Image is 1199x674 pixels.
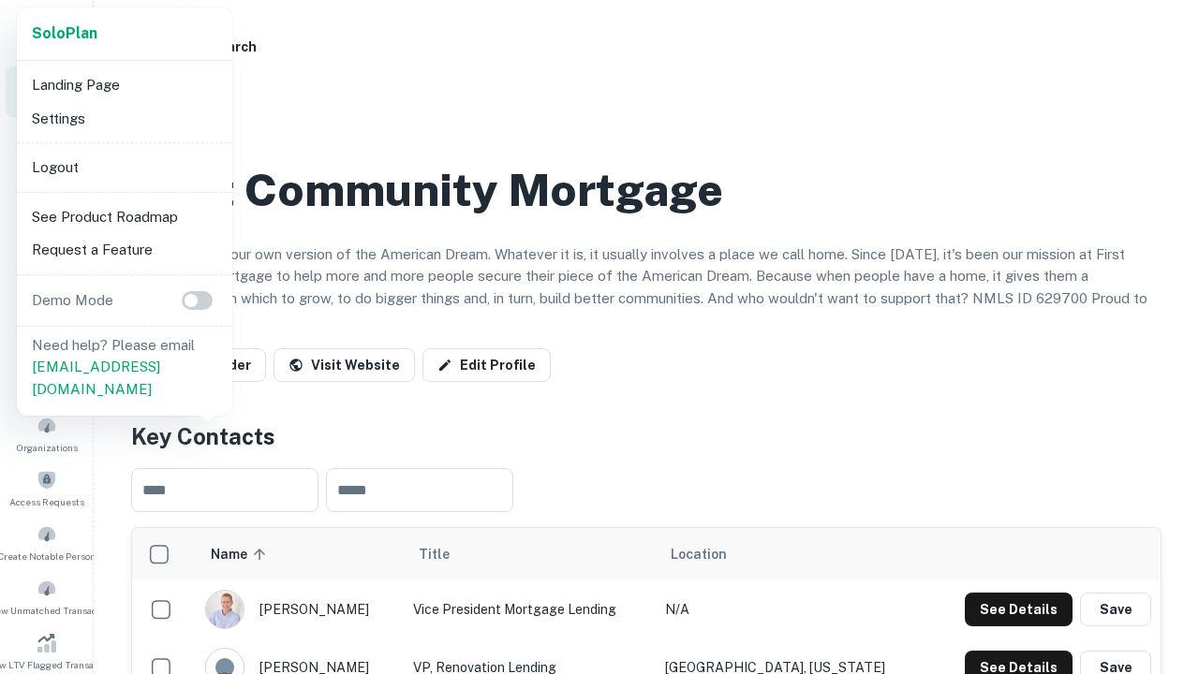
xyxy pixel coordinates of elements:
li: See Product Roadmap [24,200,225,234]
p: Demo Mode [24,289,121,312]
iframe: Chat Widget [1105,464,1199,554]
p: Need help? Please email [32,334,217,401]
li: Landing Page [24,68,225,102]
li: Logout [24,151,225,184]
a: [EMAIL_ADDRESS][DOMAIN_NAME] [32,359,160,397]
li: Request a Feature [24,233,225,267]
a: SoloPlan [32,22,97,45]
strong: Solo Plan [32,24,97,42]
li: Settings [24,102,225,136]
